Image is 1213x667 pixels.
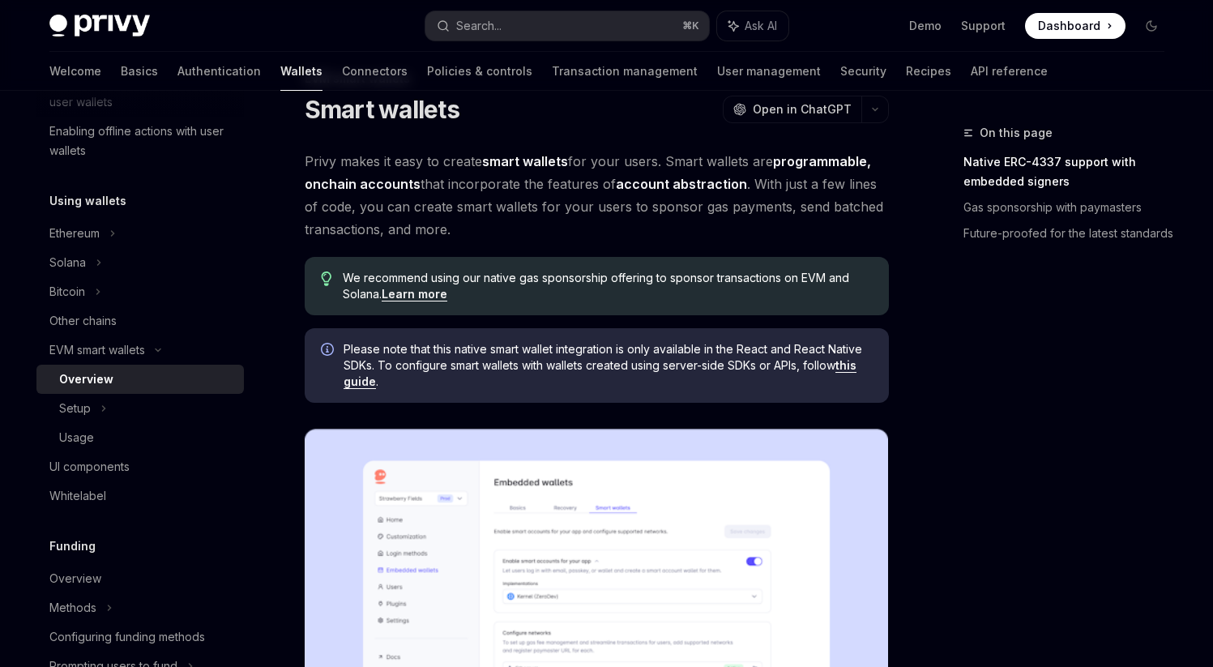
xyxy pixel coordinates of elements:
[745,18,777,34] span: Ask AI
[59,428,94,447] div: Usage
[753,101,852,118] span: Open in ChatGPT
[49,457,130,477] div: UI components
[1025,13,1125,39] a: Dashboard
[616,176,747,193] a: account abstraction
[906,52,951,91] a: Recipes
[121,52,158,91] a: Basics
[382,287,447,301] a: Learn more
[49,52,101,91] a: Welcome
[49,569,101,588] div: Overview
[1138,13,1164,39] button: Toggle dark mode
[49,191,126,211] h5: Using wallets
[963,195,1177,220] a: Gas sponsorship with paymasters
[980,123,1053,143] span: On this page
[49,627,205,647] div: Configuring funding methods
[36,423,244,452] a: Usage
[425,11,709,41] button: Search...⌘K
[36,622,244,652] a: Configuring funding methods
[552,52,698,91] a: Transaction management
[344,341,873,390] span: Please note that this native smart wallet integration is only available in the React and React Na...
[961,18,1006,34] a: Support
[717,52,821,91] a: User management
[177,52,261,91] a: Authentication
[49,340,145,360] div: EVM smart wallets
[59,399,91,418] div: Setup
[49,224,100,243] div: Ethereum
[36,306,244,336] a: Other chains
[321,343,337,359] svg: Info
[36,481,244,511] a: Whitelabel
[971,52,1048,91] a: API reference
[427,52,532,91] a: Policies & controls
[36,365,244,394] a: Overview
[49,486,106,506] div: Whitelabel
[305,95,459,124] h1: Smart wallets
[49,15,150,37] img: dark logo
[343,270,872,302] span: We recommend using our native gas sponsorship offering to sponsor transactions on EVM and Solana.
[1038,18,1100,34] span: Dashboard
[305,150,889,241] span: Privy makes it easy to create for your users. Smart wallets are that incorporate the features of ...
[321,272,332,286] svg: Tip
[36,117,244,165] a: Enabling offline actions with user wallets
[49,311,117,331] div: Other chains
[682,19,699,32] span: ⌘ K
[36,564,244,593] a: Overview
[49,253,86,272] div: Solana
[49,537,96,556] h5: Funding
[909,18,942,34] a: Demo
[280,52,322,91] a: Wallets
[49,282,85,301] div: Bitcoin
[963,220,1177,246] a: Future-proofed for the latest standards
[59,370,113,389] div: Overview
[840,52,886,91] a: Security
[723,96,861,123] button: Open in ChatGPT
[342,52,408,91] a: Connectors
[717,11,788,41] button: Ask AI
[49,122,234,160] div: Enabling offline actions with user wallets
[36,452,244,481] a: UI components
[456,16,502,36] div: Search...
[963,149,1177,195] a: Native ERC-4337 support with embedded signers
[482,153,568,169] strong: smart wallets
[49,598,96,618] div: Methods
